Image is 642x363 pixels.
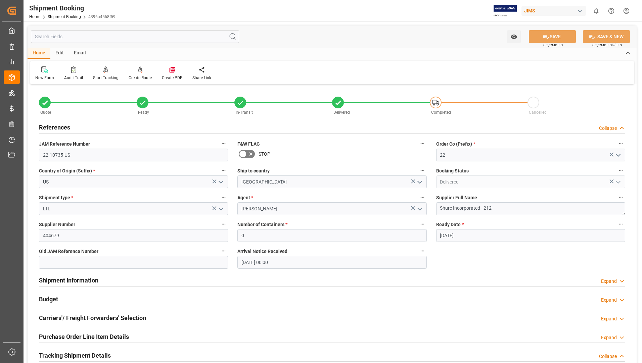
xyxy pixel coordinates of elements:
div: Collapse [599,125,617,132]
button: open menu [216,204,226,214]
button: Country of Origin (Suffix) * [219,166,228,175]
button: Ready Date * [616,220,625,228]
input: DD-MM-YYYY [436,229,625,242]
span: Supplier Full Name [436,194,477,201]
span: Ctrl/CMD + S [543,43,563,48]
button: open menu [507,30,521,43]
textarea: Shure Incorporated - 212 [436,202,625,215]
div: New Form [35,75,54,81]
button: SAVE [529,30,576,43]
button: Order Co (Prefix) * [616,139,625,148]
span: Shipment type [39,194,73,201]
div: Edit [50,48,69,59]
span: STOP [259,151,270,158]
button: open menu [216,177,226,187]
div: Create Route [129,75,152,81]
div: Expand [601,315,617,322]
span: Delivered [333,110,350,115]
span: Number of Containers [237,221,287,228]
a: Shipment Booking [48,14,81,19]
button: Agent * [418,193,427,202]
div: Email [69,48,91,59]
input: Type to search/select [39,175,228,188]
button: Arrival Notice Received [418,247,427,255]
div: Share Link [192,75,211,81]
button: show 0 new notifications [589,3,604,18]
span: Quote [40,110,51,115]
div: Collapse [599,353,617,360]
h2: Shipment Information [39,276,98,285]
span: Ctrl/CMD + Shift + S [592,43,622,48]
button: SAVE & NEW [583,30,630,43]
button: Number of Containers * [418,220,427,228]
h2: Purchase Order Line Item Details [39,332,129,341]
button: open menu [414,204,424,214]
button: JIMS [521,4,589,17]
button: Help Center [604,3,619,18]
button: Booking Status [616,166,625,175]
h2: References [39,123,70,132]
button: Old JAM Reference Number [219,247,228,255]
span: JAM Reference Number [39,141,90,148]
div: JIMS [521,6,586,16]
div: Expand [601,278,617,285]
h2: Budget [39,295,58,304]
button: F&W FLAG [418,139,427,148]
button: open menu [612,177,623,187]
span: Completed [431,110,451,115]
input: Search Fields [31,30,239,43]
h2: Tracking Shipment Details [39,351,111,360]
button: JAM Reference Number [219,139,228,148]
span: Ready Date [436,221,464,228]
span: Order Co (Prefix) [436,141,475,148]
div: Expand [601,334,617,341]
span: Country of Origin (Suffix) [39,167,95,174]
div: Start Tracking [93,75,119,81]
span: In-Transit [236,110,253,115]
div: Create PDF [162,75,182,81]
button: open menu [414,177,424,187]
button: Supplier Full Name [616,193,625,202]
button: Ship to country [418,166,427,175]
span: Booking Status [436,167,469,174]
button: open menu [612,150,623,160]
span: Agent [237,194,253,201]
span: Ready [138,110,149,115]
input: DD-MM-YYYY HH:MM [237,256,426,269]
div: Home [28,48,50,59]
button: Shipment type * [219,193,228,202]
a: Home [29,14,40,19]
span: Arrival Notice Received [237,248,287,255]
span: Old JAM Reference Number [39,248,98,255]
img: Exertis%20JAM%20-%20Email%20Logo.jpg_1722504956.jpg [494,5,517,17]
span: Cancelled [529,110,547,115]
h2: Carriers'/ Freight Forwarders' Selection [39,313,146,322]
span: Ship to country [237,167,270,174]
div: Audit Trail [64,75,83,81]
button: Supplier Number [219,220,228,228]
div: Expand [601,297,617,304]
span: Supplier Number [39,221,75,228]
div: Shipment Booking [29,3,116,13]
span: F&W FLAG [237,141,260,148]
